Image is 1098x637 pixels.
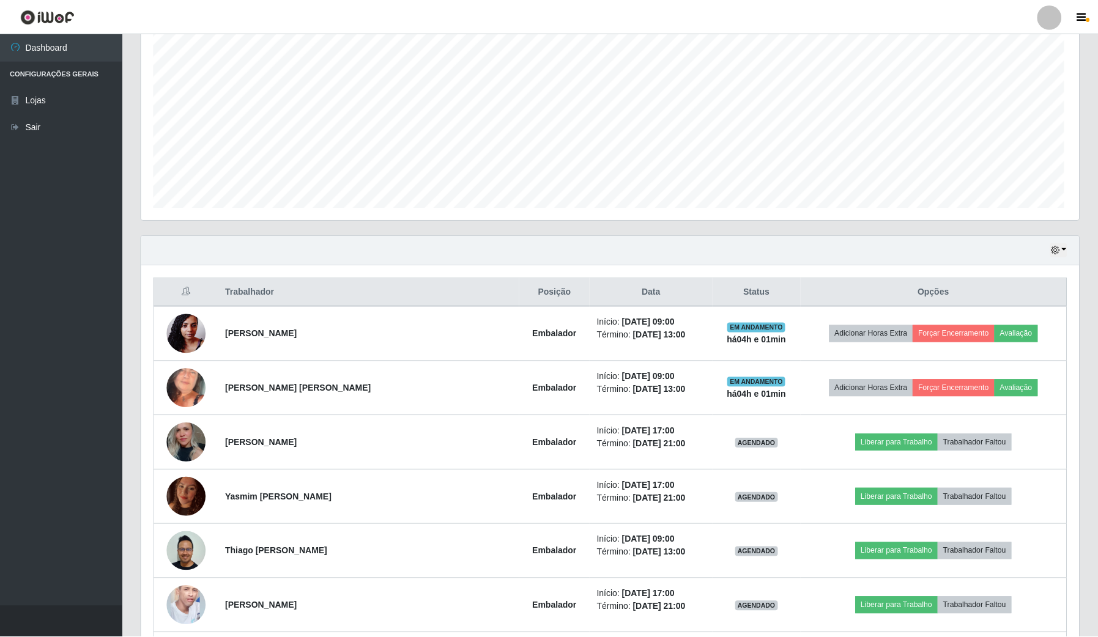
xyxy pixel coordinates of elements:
span: AGENDADO [737,547,780,557]
button: Liberar para Trabalho [858,543,940,560]
span: EM ANDAMENTO [729,377,787,387]
strong: Thiago [PERSON_NAME] [226,547,328,556]
li: Início: [598,370,707,383]
th: Opções [803,278,1070,307]
time: [DATE] 13:00 [634,330,687,340]
time: [DATE] 21:00 [634,439,687,449]
button: Adicionar Horas Extra [831,325,915,342]
time: [DATE] 17:00 [623,426,676,436]
th: Posição [521,278,591,307]
li: Início: [598,479,707,492]
time: [DATE] 21:00 [634,602,687,612]
li: Término: [598,329,707,342]
th: Trabalhador [218,278,521,307]
button: Adicionar Horas Extra [831,380,915,397]
img: 1746889140072.jpeg [167,346,206,431]
li: Término: [598,547,707,559]
th: Data [591,278,714,307]
button: Trabalhador Faltou [940,434,1014,451]
button: Liberar para Trabalho [858,597,940,614]
button: Trabalhador Faltou [940,488,1014,506]
span: AGENDADO [737,602,780,611]
time: [DATE] 13:00 [634,548,687,558]
time: [DATE] 17:00 [623,589,676,599]
li: Início: [598,588,707,601]
time: [DATE] 21:00 [634,493,687,503]
strong: [PERSON_NAME] [PERSON_NAME] [226,383,372,393]
strong: [PERSON_NAME] [226,329,297,339]
strong: Embalador [534,492,578,502]
strong: Yasmim [PERSON_NAME] [226,492,332,502]
strong: há 04 h e 01 min [729,389,788,399]
button: Forçar Encerramento [915,325,997,342]
time: [DATE] 09:00 [623,317,676,327]
img: 1756896363934.jpeg [167,532,206,571]
time: [DATE] 17:00 [623,481,676,490]
span: AGENDADO [737,493,780,503]
button: Liberar para Trabalho [858,434,940,451]
strong: há 04 h e 01 min [729,335,788,345]
strong: Embalador [534,601,578,611]
img: 1690803599468.jpeg [167,307,206,359]
span: AGENDADO [737,438,780,448]
time: [DATE] 09:00 [623,372,676,381]
li: Término: [598,383,707,396]
strong: Embalador [534,383,578,393]
time: [DATE] 13:00 [634,385,687,394]
strong: Embalador [534,547,578,556]
th: Status [714,278,803,307]
span: EM ANDAMENTO [729,323,787,333]
img: 1741885516826.jpeg [167,413,206,471]
img: CoreUI Logo [20,9,75,24]
li: Início: [598,534,707,547]
button: Avaliação [997,380,1041,397]
strong: [PERSON_NAME] [226,438,297,447]
strong: Embalador [534,438,578,447]
li: Término: [598,492,707,505]
li: Término: [598,601,707,614]
button: Trabalhador Faltou [940,543,1014,560]
strong: [PERSON_NAME] [226,601,297,611]
li: Início: [598,425,707,438]
button: Avaliação [997,325,1041,342]
li: Término: [598,438,707,451]
button: Trabalhador Faltou [940,597,1014,614]
li: Início: [598,316,707,329]
button: Forçar Encerramento [915,380,997,397]
time: [DATE] 09:00 [623,535,676,545]
strong: Embalador [534,329,578,339]
button: Liberar para Trabalho [858,488,940,506]
img: 1751159400475.jpeg [167,471,206,523]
